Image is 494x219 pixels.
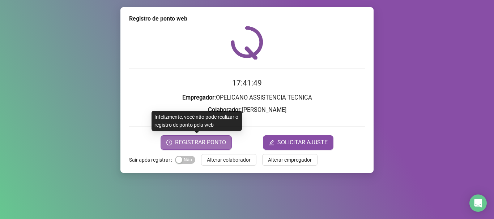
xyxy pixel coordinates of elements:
[208,106,240,113] strong: Colaborador
[182,94,214,101] strong: Empregador
[166,140,172,145] span: clock-circle
[152,111,242,131] div: Infelizmente, você não pode realizar o registro de ponto pela web
[129,93,365,102] h3: : OPELICANO ASSISTENCIA TECNICA
[207,156,251,164] span: Alterar colaborador
[231,26,263,60] img: QRPoint
[129,154,175,166] label: Sair após registrar
[175,138,226,147] span: REGISTRAR PONTO
[232,79,262,87] time: 17:41:49
[263,135,333,150] button: editSOLICITAR AJUSTE
[269,140,274,145] span: edit
[129,105,365,115] h3: : [PERSON_NAME]
[129,14,365,23] div: Registro de ponto web
[161,135,232,150] button: REGISTRAR PONTO
[262,154,318,166] button: Alterar empregador
[277,138,328,147] span: SOLICITAR AJUSTE
[268,156,312,164] span: Alterar empregador
[201,154,256,166] button: Alterar colaborador
[469,194,487,212] div: Open Intercom Messenger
